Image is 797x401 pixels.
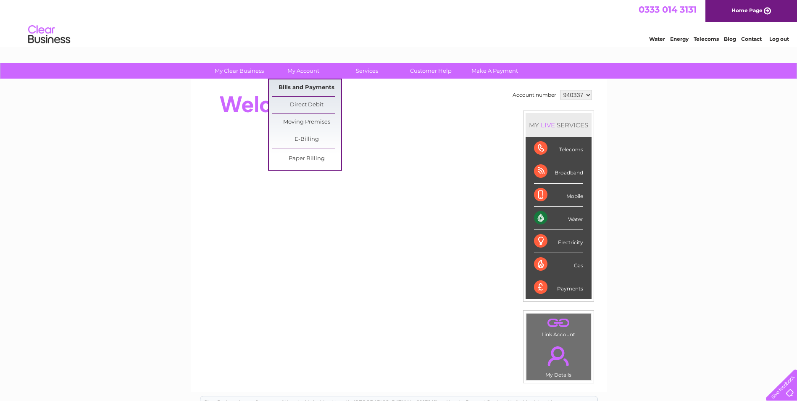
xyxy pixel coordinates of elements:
[205,63,274,79] a: My Clear Business
[526,339,591,380] td: My Details
[272,97,341,113] a: Direct Debit
[268,63,338,79] a: My Account
[639,4,697,15] a: 0333 014 3131
[769,36,789,42] a: Log out
[272,150,341,167] a: Paper Billing
[28,22,71,47] img: logo.png
[332,63,402,79] a: Services
[670,36,689,42] a: Energy
[272,79,341,96] a: Bills and Payments
[534,253,583,276] div: Gas
[526,113,592,137] div: MY SERVICES
[510,88,558,102] td: Account number
[539,121,557,129] div: LIVE
[534,276,583,299] div: Payments
[534,207,583,230] div: Water
[649,36,665,42] a: Water
[272,131,341,148] a: E-Billing
[534,160,583,183] div: Broadband
[694,36,719,42] a: Telecoms
[200,5,597,41] div: Clear Business is a trading name of Verastar Limited (registered in [GEOGRAPHIC_DATA] No. 3667643...
[534,184,583,207] div: Mobile
[724,36,736,42] a: Blog
[526,313,591,340] td: Link Account
[741,36,762,42] a: Contact
[396,63,466,79] a: Customer Help
[534,230,583,253] div: Electricity
[534,137,583,160] div: Telecoms
[529,341,589,371] a: .
[529,316,589,330] a: .
[272,114,341,131] a: Moving Premises
[460,63,529,79] a: Make A Payment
